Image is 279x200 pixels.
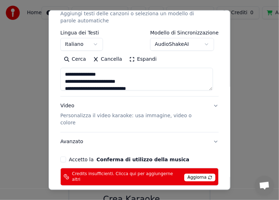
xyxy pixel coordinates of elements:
[60,112,207,126] p: Personalizza il video karaoke: usa immagine, video o colore
[69,157,189,162] label: Accetto la
[60,97,219,132] button: VideoPersonalizza il video karaoke: usa immagine, video o colore
[60,10,207,25] p: Aggiungi testi delle canzoni o seleziona un modello di parole automatiche
[60,30,219,96] div: TestiAggiungi testi delle canzoni o seleziona un modello di parole automatiche
[60,133,219,151] button: Avanzato
[72,171,181,183] span: Credits insufficienti. Clicca qui per aggiungerne altri
[89,54,126,65] button: Cancella
[184,174,215,182] span: Aggiorna
[60,30,103,35] label: Lingua dei Testi
[150,30,219,35] label: Modello di Sincronizzazione
[60,102,207,126] div: Video
[97,157,190,162] button: Accetto la
[60,54,89,65] button: Cerca
[126,54,160,65] button: Espandi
